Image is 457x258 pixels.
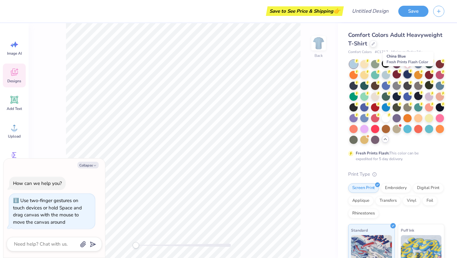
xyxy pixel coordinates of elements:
img: Back [312,37,325,50]
span: 👉 [333,7,340,15]
div: Print Type [348,171,444,178]
span: Fresh Prints Flash Color [387,59,428,64]
span: Add Text [7,106,22,111]
div: Save to See Price & Shipping [268,6,342,16]
span: Upload [8,134,21,139]
span: # C1717 [375,50,388,55]
span: Standard [351,227,368,234]
div: China Blue [383,52,434,66]
div: Embroidery [381,183,411,193]
div: How can we help you? [13,180,62,187]
div: Use two-finger gestures on touch devices or hold Space and drag canvas with the mouse to move the... [13,197,82,225]
div: Back [315,53,323,58]
button: Collapse [77,162,99,168]
div: Digital Print [413,183,444,193]
div: Applique [348,196,374,206]
div: Vinyl [403,196,421,206]
span: Puff Ink [401,227,414,234]
div: Accessibility label [133,242,139,248]
span: Image AI [7,51,22,56]
button: Save [398,6,428,17]
div: Rhinestones [348,209,379,218]
strong: Fresh Prints Flash: [356,151,389,156]
div: Screen Print [348,183,379,193]
div: Transfers [375,196,401,206]
span: Comfort Colors Adult Heavyweight T-Shirt [348,31,442,47]
span: Comfort Colors [348,50,372,55]
div: This color can be expedited for 5 day delivery. [356,150,434,162]
div: Foil [422,196,437,206]
span: Designs [7,78,21,84]
input: Untitled Design [347,5,394,17]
